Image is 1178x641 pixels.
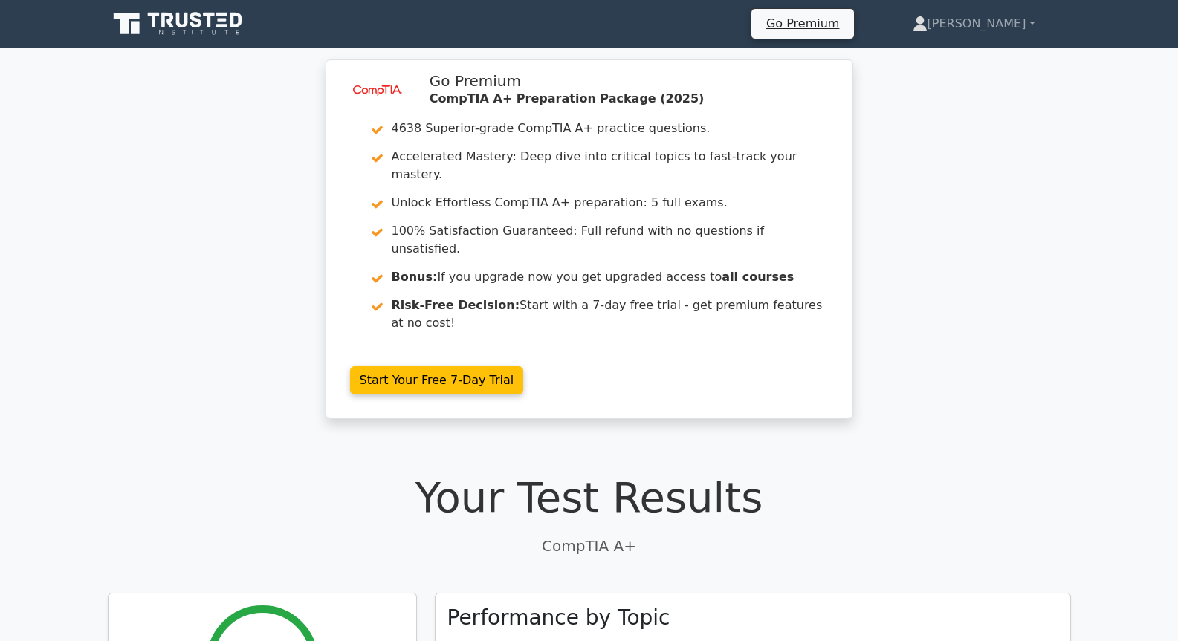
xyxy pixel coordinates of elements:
[877,9,1071,39] a: [PERSON_NAME]
[108,472,1071,522] h1: Your Test Results
[108,535,1071,557] p: CompTIA A+
[757,13,848,33] a: Go Premium
[447,605,670,631] h3: Performance by Topic
[350,366,524,394] a: Start Your Free 7-Day Trial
